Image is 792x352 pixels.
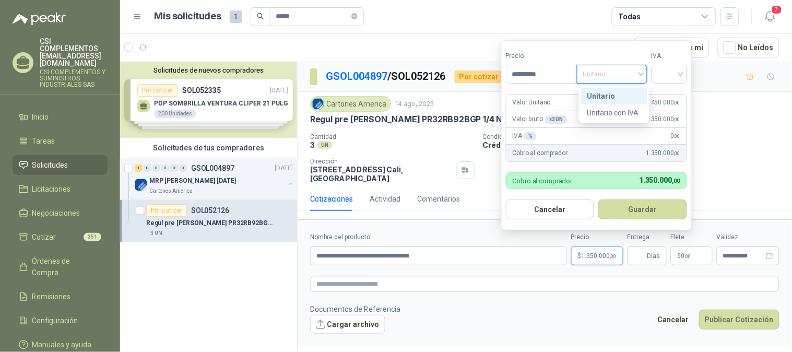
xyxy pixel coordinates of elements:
[583,66,641,82] span: Unitario
[646,114,680,124] span: 1.350.000
[587,90,641,102] div: Unitario
[652,310,695,330] button: Cancelar
[681,253,691,259] span: 0
[13,179,108,199] a: Licitaciones
[370,193,400,205] div: Actividad
[152,165,160,172] div: 0
[672,178,680,184] span: ,00
[310,315,385,334] button: Cargar archivo
[135,165,143,172] div: 1
[581,104,647,121] div: Unitario con IVA
[13,203,108,223] a: Negociaciones
[646,148,680,158] span: 1.350.000
[13,227,108,247] a: Cotizar351
[144,165,151,172] div: 0
[170,165,178,172] div: 0
[674,116,680,122] span: ,00
[146,204,187,217] div: Por cotizar
[610,253,617,259] span: ,00
[146,218,276,228] p: Regul pre [PERSON_NAME] PR32RB92BGP 1/4 NPT
[310,165,453,183] p: [STREET_ADDRESS] Cali , [GEOGRAPHIC_DATA]
[513,148,568,158] p: Cobro al comprador
[483,133,788,140] p: Condición de pago
[652,51,687,61] label: IVA
[678,253,681,259] span: $
[513,114,568,124] p: Valor bruto
[674,133,680,139] span: ,00
[671,247,713,265] p: $ 0,00
[718,38,779,57] button: No Leídos
[351,11,358,21] span: close-circle
[84,233,101,241] span: 351
[674,150,680,156] span: ,00
[619,11,641,22] div: Todas
[598,200,687,219] button: Guardar
[120,62,297,138] div: Solicitudes de nuevos compradoresPor cotizarSOL052335[DATE] POP SOMBRILLA VENTURA CLIPER 21 PULG2...
[135,162,295,195] a: 1 0 0 0 0 0 GSOL004897[DATE] Company LogoMRP [PERSON_NAME] [DATE]Cartones America
[310,232,567,242] label: Nombre del producto
[40,38,108,67] p: CSI COMPLEMENTOS [EMAIL_ADDRESS][DOMAIN_NAME]
[317,141,333,149] div: UN
[351,13,358,19] span: close-circle
[13,13,66,25] img: Logo peakr
[13,155,108,175] a: Solicitudes
[670,131,680,141] span: 0
[124,66,293,74] button: Solicitudes de nuevos compradores
[671,232,713,242] label: Flete
[628,232,667,242] label: Entrega
[275,163,293,173] p: [DATE]
[310,303,400,315] p: Documentos de Referencia
[135,179,147,191] img: Company Logo
[647,247,660,265] span: Días
[155,9,221,24] h1: Mis solicitudes
[699,310,779,330] button: Publicar Cotización
[483,140,788,149] p: Crédito 30 días
[326,68,446,85] p: / SOL052126
[149,187,193,195] p: Cartones America
[639,176,680,184] span: 1.350.000
[506,51,577,61] label: Precio
[32,315,78,326] span: Configuración
[32,135,55,147] span: Tareas
[545,115,567,124] div: x 3 UN
[179,165,187,172] div: 0
[32,291,71,302] span: Remisiones
[230,10,242,23] span: 1
[312,98,324,110] img: Company Logo
[326,70,387,83] a: GSOL004897
[146,229,167,238] div: 3 UN
[524,132,537,140] div: %
[13,311,108,331] a: Configuración
[674,100,680,105] span: ,00
[395,99,434,109] p: 14 ago, 2025
[685,253,691,259] span: ,00
[161,165,169,172] div: 0
[13,131,108,151] a: Tareas
[717,232,779,242] label: Validez
[582,253,617,259] span: 1.350.000
[257,13,264,20] span: search
[149,176,236,186] p: MRP [PERSON_NAME] [DATE]
[571,232,623,242] label: Precio
[191,207,229,214] p: SOL052126
[120,138,297,158] div: Solicitudes de tus compradores
[771,5,783,15] span: 7
[506,200,595,219] button: Cancelar
[13,251,108,283] a: Órdenes de Compra
[651,98,680,108] span: 450.000
[587,107,641,119] div: Unitario con IVA
[32,255,98,278] span: Órdenes de Compra
[455,71,503,83] div: Por cotizar
[32,111,49,123] span: Inicio
[13,107,108,127] a: Inicio
[32,159,68,171] span: Solicitudes
[761,7,779,26] button: 7
[32,183,71,195] span: Licitaciones
[513,178,573,184] p: Cobro al comprador
[310,193,353,205] div: Cotizaciones
[191,165,234,172] p: GSOL004897
[571,247,623,265] p: $1.350.000,00
[310,158,453,165] p: Dirección
[634,38,710,57] button: Asignado a mi
[417,193,460,205] div: Comentarios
